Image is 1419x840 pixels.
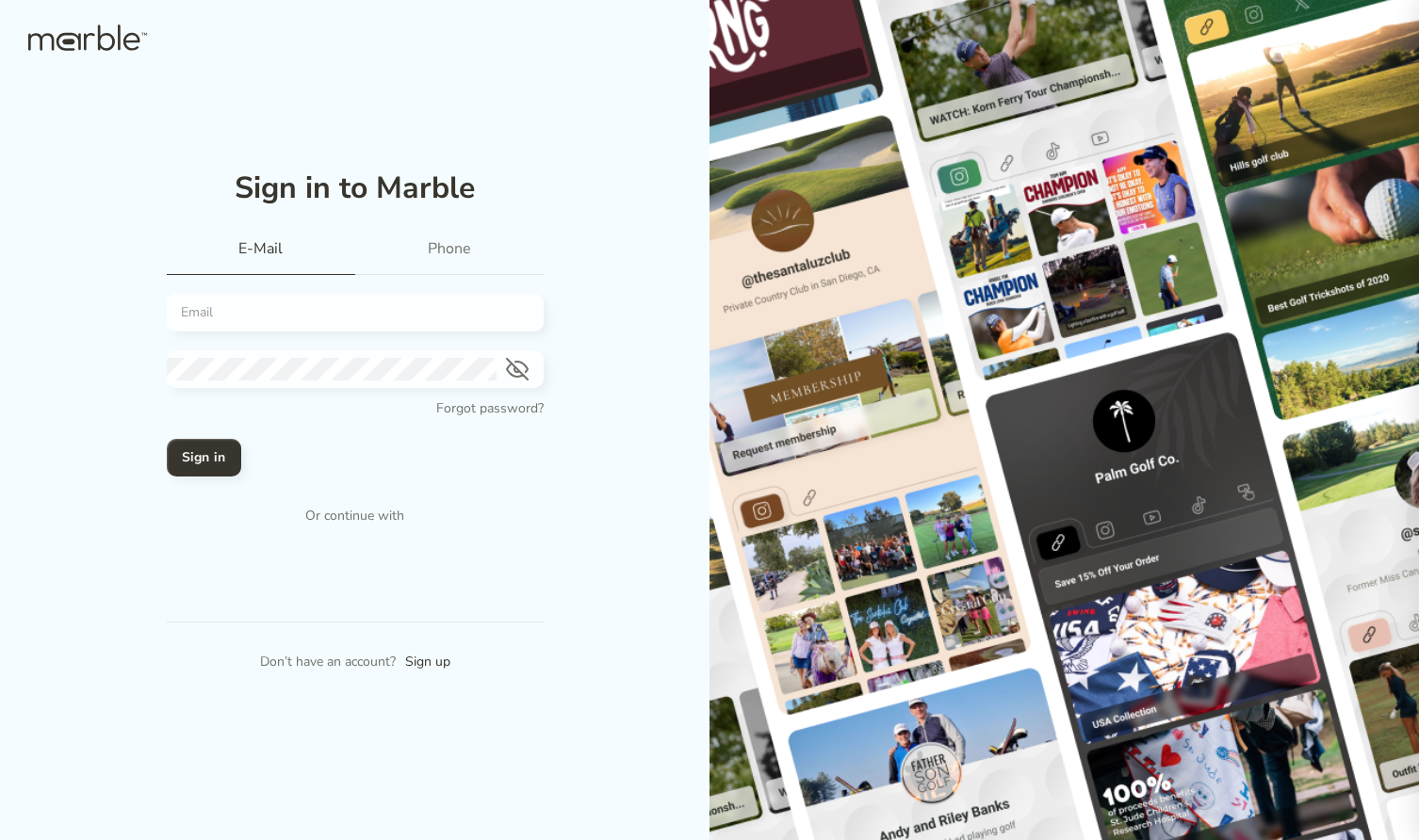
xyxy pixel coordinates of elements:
iframe: Sign in with Google Button [252,554,459,595]
p: Or continue with [305,505,404,527]
h4: Sign in [182,446,226,469]
div: Phone [355,237,544,275]
a: Sign up [405,651,450,673]
div: Sign in with Google. Opens in new tab [261,554,449,595]
p: Don’t have an account? [260,651,396,673]
a: Forgot password? [436,397,544,420]
div: E-mail [167,237,355,275]
input: Email [167,301,530,324]
button: Sign in [167,439,241,477]
h1: Sign in to Marble [235,168,475,209]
